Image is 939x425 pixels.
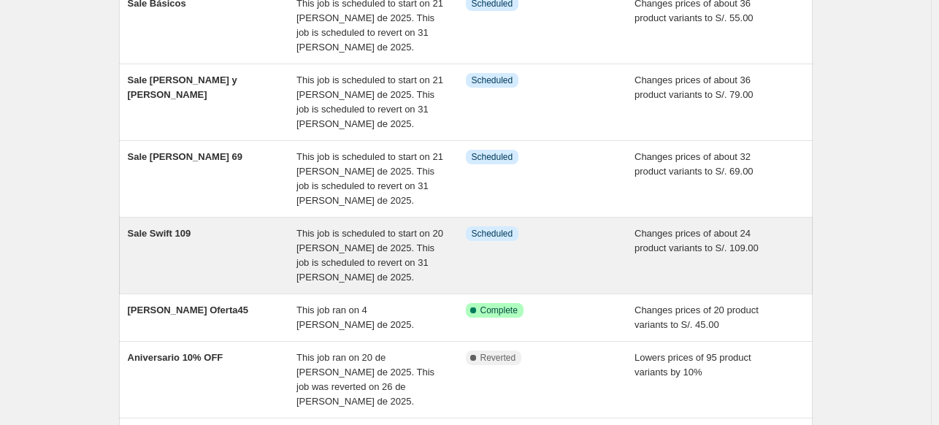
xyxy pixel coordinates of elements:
span: This job ran on 4 [PERSON_NAME] de 2025. [296,305,414,330]
span: Aniversario 10% OFF [128,352,223,363]
span: Changes prices of 20 product variants to S/. 45.00 [635,305,759,330]
span: Sale [PERSON_NAME] y [PERSON_NAME] [128,74,237,100]
span: Sale Swift 109 [128,228,191,239]
span: Scheduled [472,74,513,86]
span: Changes prices of about 36 product variants to S/. 79.00 [635,74,754,100]
span: Lowers prices of 95 product variants by 10% [635,352,751,378]
span: Sale [PERSON_NAME] 69 [128,151,243,162]
span: This job ran on 20 de [PERSON_NAME] de 2025. This job was reverted on 26 de [PERSON_NAME] de 2025. [296,352,434,407]
span: This job is scheduled to start on 21 [PERSON_NAME] de 2025. This job is scheduled to revert on 31... [296,151,443,206]
span: Scheduled [472,228,513,240]
span: Changes prices of about 32 product variants to S/. 69.00 [635,151,754,177]
span: This job is scheduled to start on 21 [PERSON_NAME] de 2025. This job is scheduled to revert on 31... [296,74,443,129]
span: [PERSON_NAME] Oferta45 [128,305,248,315]
span: This job is scheduled to start on 20 [PERSON_NAME] de 2025. This job is scheduled to revert on 31... [296,228,443,283]
span: Changes prices of about 24 product variants to S/. 109.00 [635,228,759,253]
span: Complete [480,305,518,316]
span: Reverted [480,352,516,364]
span: Scheduled [472,151,513,163]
